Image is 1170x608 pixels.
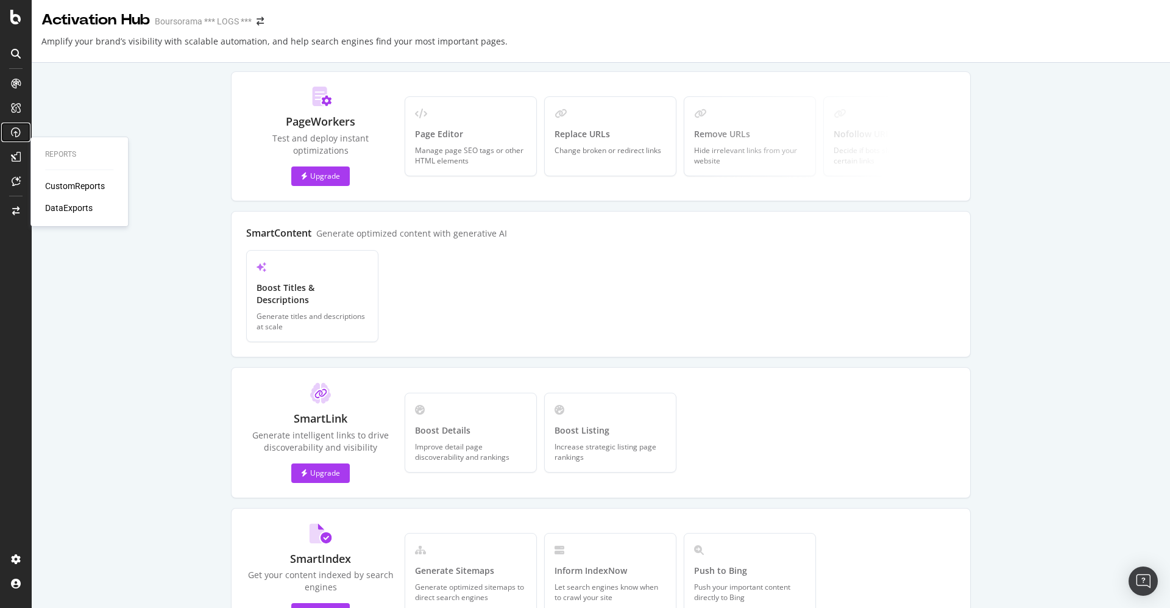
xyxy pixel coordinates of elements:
[257,311,368,332] div: Generate titles and descriptions at scale
[310,382,331,404] img: ClT5ayua.svg
[291,463,350,483] button: Upgrade
[555,582,666,603] div: Let search engines know when to crawl your site
[309,523,332,544] img: svg%3e
[301,171,340,181] div: Upgrade
[1129,567,1158,596] div: Open Intercom Messenger
[301,468,340,478] div: Upgrade
[257,17,264,26] div: arrow-right-arrow-left
[294,411,347,427] div: SmartLink
[415,424,526,437] div: Boost Details
[45,202,93,214] a: DataExports
[41,35,508,57] div: Amplify your brand’s visibility with scalable automation, and help search engines find your most ...
[246,429,395,454] div: Generate intelligent links to drive discoverability and visibility
[45,149,113,160] div: Reports
[316,227,507,239] div: Generate optimized content with generative AI
[555,565,666,577] div: Inform IndexNow
[555,442,666,462] div: Increase strategic listing page rankings
[257,282,368,306] div: Boost Titles & Descriptions
[246,250,378,342] a: Boost Titles & DescriptionsGenerate titles and descriptions at scale
[246,569,395,593] div: Get your content indexed by search engines
[290,551,351,567] div: SmartIndex
[415,128,526,140] div: Page Editor
[246,132,395,157] div: Test and deploy instant optimizations
[694,582,806,603] div: Push your important content directly to Bing
[694,565,806,577] div: Push to Bing
[555,424,666,437] div: Boost Listing
[415,145,526,166] div: Manage page SEO tags or other HTML elements
[45,180,105,192] a: CustomReports
[246,226,311,240] div: SmartContent
[41,10,150,30] div: Activation Hub
[309,87,332,107] img: Do_Km7dJ.svg
[415,565,526,577] div: Generate Sitemaps
[291,166,350,186] button: Upgrade
[555,128,666,140] div: Replace URLs
[415,442,526,462] div: Improve detail page discoverability and rankings
[555,145,666,156] div: Change broken or redirect links
[415,582,526,603] div: Generate optimized sitemaps to direct search engines
[286,114,355,130] div: PageWorkers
